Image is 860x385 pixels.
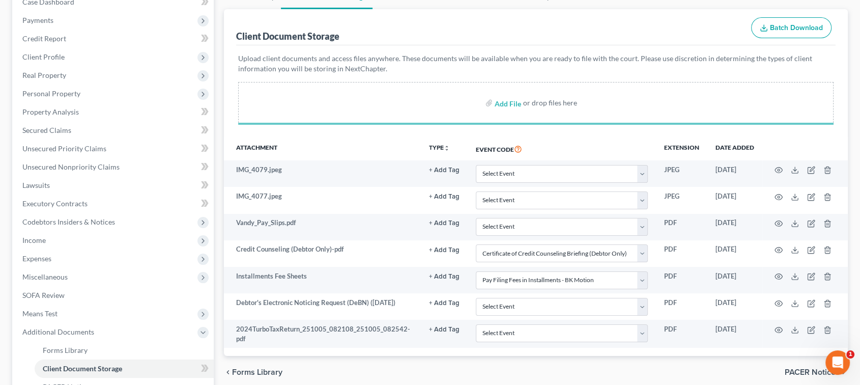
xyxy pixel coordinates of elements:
[846,350,854,359] span: 1
[429,194,460,200] button: + Add Tag
[22,181,50,189] span: Lawsuits
[22,254,51,263] span: Expenses
[224,293,421,320] td: Debtor's Electronic Noticing Request (DeBN) ([DATE])
[707,137,762,160] th: Date added
[429,220,460,227] button: + Add Tag
[656,240,707,267] td: PDF
[14,121,214,140] a: Secured Claims
[224,240,421,267] td: Credit Counseling (Debtor Only)-pdf
[43,346,88,354] span: Forms Library
[770,23,823,32] span: Batch Download
[656,320,707,348] td: PDF
[707,214,762,240] td: [DATE]
[14,176,214,195] a: Lawsuits
[14,103,214,121] a: Property Analysis
[429,298,460,308] a: + Add Tag
[224,137,421,160] th: Attachment
[224,368,282,376] button: chevron_left Forms Library
[224,160,421,187] td: IMG_4079.jpeg
[656,214,707,240] td: PDF
[22,327,94,336] span: Additional Documents
[429,247,460,254] button: + Add Tag
[22,217,115,226] span: Codebtors Insiders & Notices
[22,309,58,318] span: Means Test
[14,30,214,48] a: Credit Report
[656,293,707,320] td: PDF
[14,140,214,158] a: Unsecured Priority Claims
[707,320,762,348] td: [DATE]
[523,98,577,108] div: or drop files here
[22,272,68,281] span: Miscellaneous
[224,267,421,293] td: Installments Fee Sheets
[22,34,66,43] span: Credit Report
[224,187,421,213] td: IMG_4077.jpeg
[707,293,762,320] td: [DATE]
[22,107,79,116] span: Property Analysis
[707,267,762,293] td: [DATE]
[444,145,450,151] i: unfold_more
[656,160,707,187] td: JPEG
[14,286,214,305] a: SOFA Review
[429,145,450,151] button: TYPEunfold_more
[232,368,282,376] span: Forms Library
[429,326,460,333] button: + Add Tag
[224,368,232,376] i: chevron_left
[14,158,214,176] a: Unsecured Nonpriority Claims
[236,30,339,42] div: Client Document Storage
[468,137,656,160] th: Event Code
[707,160,762,187] td: [DATE]
[429,165,460,175] a: + Add Tag
[35,341,214,360] a: Forms Library
[22,89,80,98] span: Personal Property
[429,273,460,280] button: + Add Tag
[22,162,120,171] span: Unsecured Nonpriority Claims
[429,218,460,228] a: + Add Tag
[429,324,460,334] a: + Add Tag
[22,144,106,153] span: Unsecured Priority Claims
[656,267,707,293] td: PDF
[35,360,214,378] a: Client Document Storage
[224,214,421,240] td: Vandy_Pay_Slips.pdf
[825,350,850,375] iframe: Intercom live chat
[22,71,66,79] span: Real Property
[429,191,460,201] a: + Add Tag
[43,364,122,373] span: Client Document Storage
[238,53,834,74] p: Upload client documents and access files anywhere. These documents will be available when you are...
[22,199,88,208] span: Executory Contracts
[14,195,214,213] a: Executory Contracts
[22,291,65,299] span: SOFA Review
[22,236,46,244] span: Income
[22,52,65,61] span: Client Profile
[785,368,848,376] button: PACER Notices chevron_right
[429,300,460,307] button: + Add Tag
[429,167,460,174] button: + Add Tag
[707,187,762,213] td: [DATE]
[224,320,421,348] td: 2024TurboTaxReturn_251005_082108_251005_082542-pdf
[22,16,53,24] span: Payments
[751,17,832,39] button: Batch Download
[656,187,707,213] td: JPEG
[785,368,840,376] span: PACER Notices
[429,271,460,281] a: + Add Tag
[429,244,460,254] a: + Add Tag
[656,137,707,160] th: Extension
[707,240,762,267] td: [DATE]
[22,126,71,134] span: Secured Claims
